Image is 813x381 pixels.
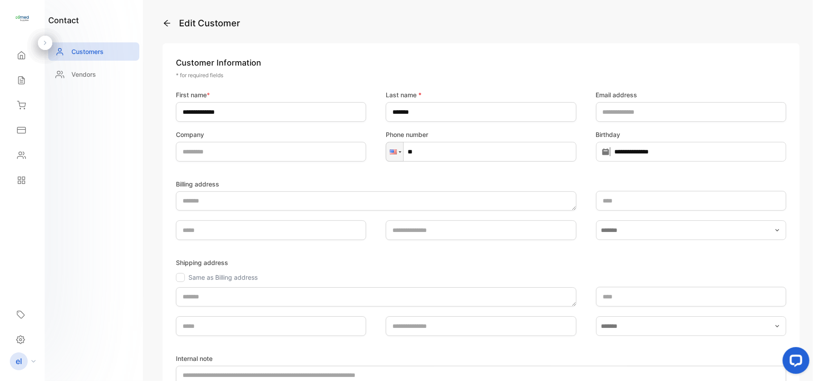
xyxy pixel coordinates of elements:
label: Email address [596,90,786,99]
label: Birthday [596,130,786,139]
iframe: LiveChat chat widget [775,344,813,381]
p: Shipping address [176,258,786,267]
label: Company [176,130,366,139]
label: First name [176,90,366,99]
p: Vendors [71,70,96,79]
p: Edit Customer [163,17,800,30]
label: Phone number [386,130,576,139]
h1: contact [48,14,79,26]
p: * for required fields [176,71,786,79]
img: logo [16,12,29,25]
label: Last name [386,90,576,99]
p: Customer Information [176,57,786,69]
label: Same as Billing address [188,273,258,281]
label: Internal note [176,354,786,363]
div: United States: + 1 [386,142,403,161]
p: el [16,356,22,367]
p: Customers [71,47,104,56]
a: Vendors [48,65,139,83]
a: Customers [48,42,139,61]
label: Billing address [176,179,576,189]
